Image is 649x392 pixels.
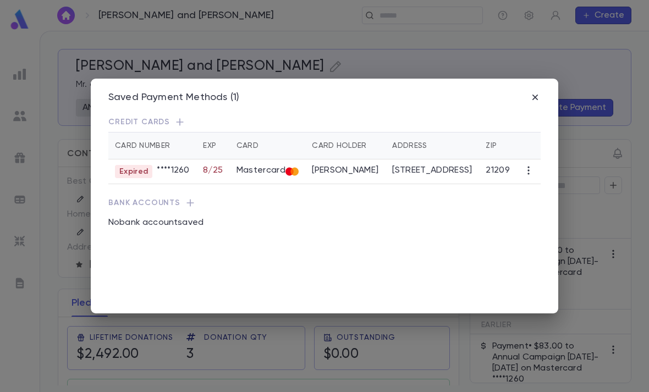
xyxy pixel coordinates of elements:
th: Exp [196,132,229,159]
td: 21209 [479,159,516,184]
th: Card Holder [305,132,386,159]
p: 8 / 25 [203,165,223,176]
div: Saved Payment Methods (1) [108,92,239,104]
th: Zip [479,132,516,159]
span: Expired [115,167,152,176]
td: [STREET_ADDRESS] [386,159,479,184]
th: Card [230,132,306,159]
div: Mastercard [237,165,299,176]
span: Bank Accounts [108,198,180,207]
th: Card Number [108,132,196,159]
p: No bank account saved [108,217,541,228]
td: [PERSON_NAME] [305,159,386,184]
th: Address [386,132,479,159]
span: Credit Cards [108,118,170,126]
